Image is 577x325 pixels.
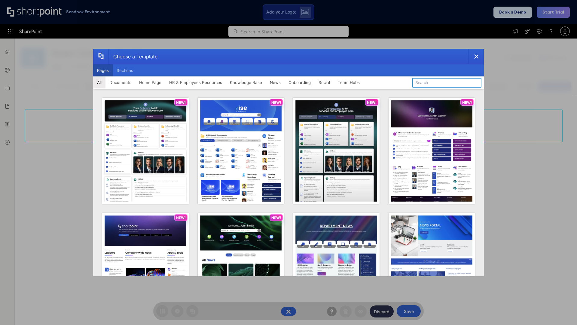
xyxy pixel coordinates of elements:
iframe: Chat Widget [547,296,577,325]
button: Onboarding [285,76,315,88]
p: NEW! [176,100,186,105]
button: Documents [105,76,135,88]
p: NEW! [462,100,472,105]
button: Pages [93,64,113,76]
input: Search [412,78,481,88]
button: Home Page [135,76,165,88]
div: Choose a Template [108,49,157,64]
p: NEW! [271,215,281,220]
button: News [266,76,285,88]
button: Team Hubs [334,76,364,88]
p: NEW! [271,100,281,105]
button: Social [315,76,334,88]
p: NEW! [176,215,186,220]
div: template selector [93,49,484,276]
p: NEW! [367,100,377,105]
button: Sections [113,64,137,76]
button: HR & Employees Resources [165,76,226,88]
button: All [93,76,105,88]
button: Knowledge Base [226,76,266,88]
